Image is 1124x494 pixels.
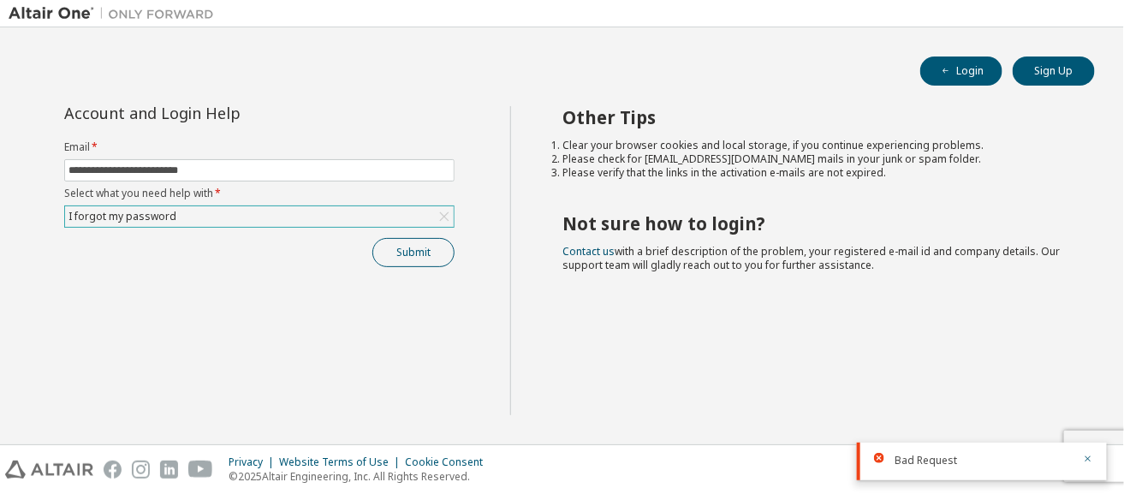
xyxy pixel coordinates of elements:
img: youtube.svg [188,461,213,479]
span: with a brief description of the problem, your registered e-mail id and company details. Our suppo... [562,244,1060,272]
p: © 2025 Altair Engineering, Inc. All Rights Reserved. [229,469,493,484]
button: Login [920,57,1002,86]
h2: Not sure how to login? [562,212,1064,235]
div: Privacy [229,455,279,469]
li: Please check for [EMAIL_ADDRESS][DOMAIN_NAME] mails in your junk or spam folder. [562,152,1064,166]
label: Select what you need help with [64,187,455,200]
button: Sign Up [1013,57,1095,86]
div: I forgot my password [65,206,454,227]
h2: Other Tips [562,106,1064,128]
li: Please verify that the links in the activation e-mails are not expired. [562,166,1064,180]
div: I forgot my password [66,207,179,226]
div: Account and Login Help [64,106,377,120]
label: Email [64,140,455,154]
span: Bad Request [895,454,957,467]
img: facebook.svg [104,461,122,479]
img: altair_logo.svg [5,461,93,479]
div: Cookie Consent [405,455,493,469]
img: Altair One [9,5,223,22]
img: linkedin.svg [160,461,178,479]
button: Submit [372,238,455,267]
li: Clear your browser cookies and local storage, if you continue experiencing problems. [562,139,1064,152]
a: Contact us [562,244,615,259]
img: instagram.svg [132,461,150,479]
div: Website Terms of Use [279,455,405,469]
